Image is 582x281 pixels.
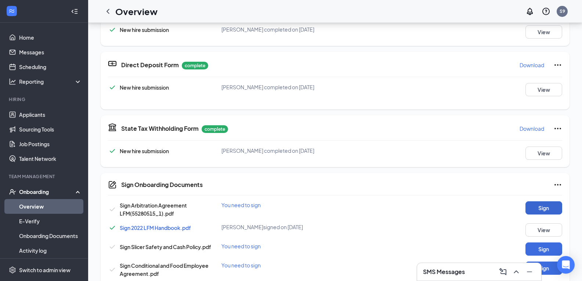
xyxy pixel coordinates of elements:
a: E-Verify [19,214,82,228]
h5: State Tax Withholding Form [121,125,199,133]
button: Minimize [524,266,535,278]
h3: SMS Messages [423,268,465,276]
a: Job Postings [19,137,82,151]
span: Sign Arbitration Agreement LFM(55280515_1).pdf [120,202,187,217]
a: Overview [19,199,82,214]
button: View [525,147,562,160]
span: Sign Conditional and Food Employee Agreement.pdf [120,262,209,277]
svg: TaxGovernmentIcon [108,123,117,132]
svg: Ellipses [553,180,562,189]
p: Download [520,61,544,69]
button: View [525,223,562,237]
div: Onboarding [19,188,76,195]
svg: ChevronLeft [104,7,112,16]
svg: Analysis [9,78,16,85]
button: View [525,25,562,39]
div: Open Intercom Messenger [557,256,575,274]
span: [PERSON_NAME] completed on [DATE] [221,84,314,90]
svg: Checkmark [108,265,117,274]
button: Download [519,59,545,71]
svg: Notifications [525,7,534,16]
h1: Overview [115,5,158,18]
h5: Sign Onboarding Documents [121,181,203,189]
svg: Checkmark [108,147,117,155]
a: Activity log [19,243,82,258]
svg: ChevronUp [512,267,521,276]
svg: QuestionInfo [542,7,550,16]
p: Download [520,125,544,132]
svg: Checkmark [108,25,117,34]
a: Sourcing Tools [19,122,82,137]
a: Onboarding Documents [19,228,82,243]
svg: Collapse [71,8,78,15]
div: S9 [560,8,565,14]
svg: ComposeMessage [499,267,507,276]
a: Applicants [19,107,82,122]
button: ChevronUp [510,266,522,278]
svg: Checkmark [108,223,117,232]
svg: Ellipses [553,124,562,133]
span: New hire submission [120,148,169,154]
a: Talent Network [19,151,82,166]
span: New hire submission [120,84,169,91]
svg: Checkmark [108,242,117,251]
div: You need to sign [221,262,373,269]
svg: DirectDepositIcon [108,59,117,68]
span: Sign Slicer Safety and Cash Policy.pdf [120,244,211,250]
div: Switch to admin view [19,266,71,274]
span: [PERSON_NAME] completed on [DATE] [221,26,314,33]
a: Sign 2022 LFM Handbook.pdf [120,224,191,231]
p: complete [182,62,208,69]
div: Team Management [9,173,80,180]
svg: Checkmark [108,205,117,214]
button: View [525,83,562,96]
div: You need to sign [221,201,373,209]
button: Sign [525,262,562,275]
p: complete [202,125,228,133]
svg: Settings [9,266,16,274]
a: Messages [19,45,82,60]
svg: CompanyDocumentIcon [108,180,117,189]
svg: UserCheck [9,188,16,195]
button: ComposeMessage [497,266,509,278]
div: [PERSON_NAME] signed on [DATE] [221,223,373,231]
button: Sign [525,242,562,256]
div: Reporting [19,78,82,85]
svg: Minimize [525,267,534,276]
span: New hire submission [120,26,169,33]
h5: Direct Deposit Form [121,61,179,69]
svg: Ellipses [553,61,562,69]
button: Sign [525,201,562,215]
div: You need to sign [221,242,373,250]
span: [PERSON_NAME] completed on [DATE] [221,147,314,154]
svg: WorkstreamLogo [8,7,15,15]
a: Scheduling [19,60,82,74]
div: Hiring [9,96,80,102]
svg: Checkmark [108,83,117,92]
button: Download [519,123,545,134]
a: Home [19,30,82,45]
